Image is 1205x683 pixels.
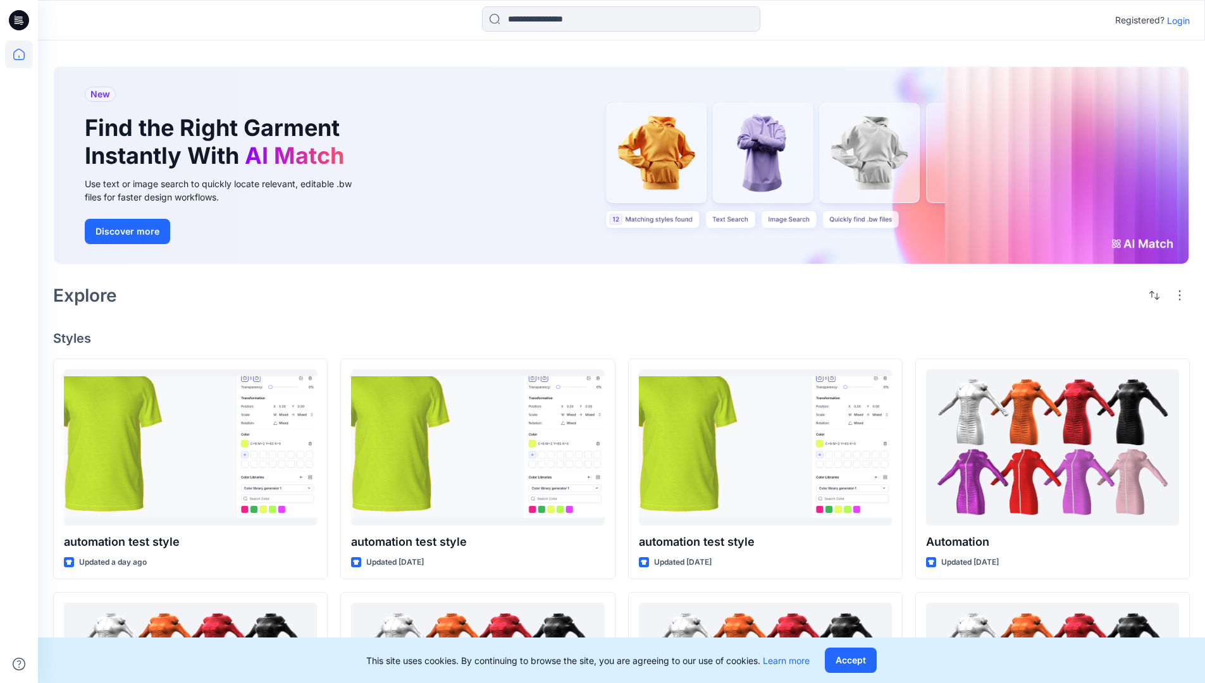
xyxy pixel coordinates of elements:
[351,369,604,526] a: automation test style
[941,556,999,569] p: Updated [DATE]
[366,556,424,569] p: Updated [DATE]
[1167,14,1190,27] p: Login
[64,533,317,551] p: automation test style
[654,556,712,569] p: Updated [DATE]
[351,533,604,551] p: automation test style
[926,369,1179,526] a: Automation
[53,285,117,305] h2: Explore
[64,369,317,526] a: automation test style
[85,114,350,169] h1: Find the Right Garment Instantly With
[639,369,892,526] a: automation test style
[366,654,810,667] p: This site uses cookies. By continuing to browse the site, you are agreeing to our use of cookies.
[763,655,810,666] a: Learn more
[639,533,892,551] p: automation test style
[926,533,1179,551] p: Automation
[85,177,369,204] div: Use text or image search to quickly locate relevant, editable .bw files for faster design workflows.
[53,331,1190,346] h4: Styles
[825,648,877,673] button: Accept
[79,556,147,569] p: Updated a day ago
[1115,13,1165,28] p: Registered?
[90,87,110,102] span: New
[85,219,170,244] button: Discover more
[245,142,344,169] span: AI Match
